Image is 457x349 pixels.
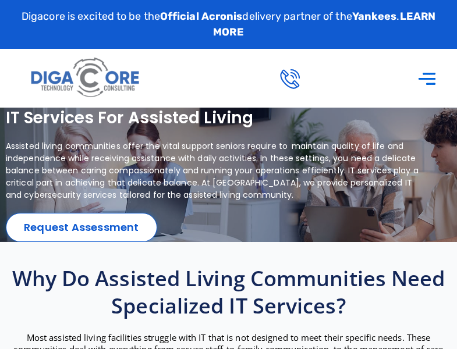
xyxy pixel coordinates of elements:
[6,265,451,320] h2: Why Do Assisted Living Communities Need Specialized IT Services?
[160,10,243,23] strong: Official Acronis
[6,108,421,129] h1: IT Services for Assisted Living
[412,62,442,94] div: Menu Toggle
[28,54,143,102] img: Digacore logo 1
[352,10,397,23] strong: Yankees
[6,213,157,242] a: Request Assessment
[6,140,421,201] p: Assisted living communities offer the vital support seniors require to maintain quality of life a...
[9,9,448,40] p: Digacore is excited to be the delivery partner of the .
